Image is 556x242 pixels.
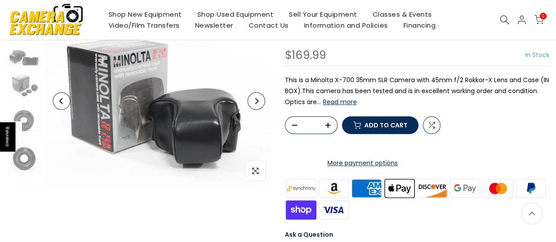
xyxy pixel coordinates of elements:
[7,142,42,175] img: Minolta X-700 35mm SLR Camera with 45mm f/2 Rokkor-X Lens and Case 35mm Film Cameras - 35mm SLR C...
[449,177,482,199] img: google pay
[101,20,187,31] a: Video/Film Transfers
[317,177,350,199] img: amazon payments
[364,122,407,128] span: Add to cart
[285,230,333,239] a: Ask a Question
[285,177,318,199] img: synchrony
[285,50,326,61] div: $169.99
[7,103,42,138] img: Minolta X-700 35mm SLR Camera with 45mm f/2 Rokkor-X Lens and Case 35mm Film Cameras - 35mm SLR C...
[281,9,365,20] a: Sell Your Equipment
[285,75,550,108] p: This is a Minolta X-700 35mm SLR Camera with 45mm f/2 Rokkor-X Lens and Case (IN BOX).This camera...
[317,199,350,220] img: visa
[7,47,42,68] img: Minolta X-700 35mm SLR Camera with 45mm f/2 Rokkor-X Lens and Case 35mm Film Cameras - 35mm SLR C...
[101,9,189,20] a: Shop New Equipment
[187,20,241,31] a: Newsletter
[189,9,281,20] a: Shop Used Equipment
[285,158,440,169] a: More payment options
[534,15,544,25] a: 0
[285,15,550,41] h1: Minolta X-700 35mm SLR Camera with 45mm f/2 Rokkor-X Lens and Case
[416,177,449,199] img: discover
[383,177,416,199] img: apple pay
[7,180,42,211] img: Minolta X-700 35mm SLR Camera with 45mm f/2 Rokkor-X Lens and Case 35mm Film Cameras - 35mm SLR C...
[350,177,383,199] img: american express
[342,116,418,134] button: Add to cart
[365,9,440,20] a: Classes & Events
[540,13,546,19] span: 0
[285,199,318,220] img: shopify pay
[481,177,514,199] img: master
[521,202,543,224] a: Back to the top
[7,72,42,98] img: Minolta X-700 35mm SLR Camera with 45mm f/2 Rokkor-X Lens and Case 35mm Film Cameras - 35mm SLR C...
[296,20,396,31] a: Information and Policies
[46,15,272,187] img: Minolta X-700 35mm SLR Camera with 45mm f/2 Rokkor-X Lens and Case 35mm Film Cameras - 35mm SLR C...
[323,98,357,106] button: Read more
[53,92,70,110] button: Previous
[514,177,547,199] img: paypal
[247,92,265,110] button: Next
[396,20,443,31] a: Financing
[241,20,296,31] a: Contact Us
[525,51,549,59] span: In Stock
